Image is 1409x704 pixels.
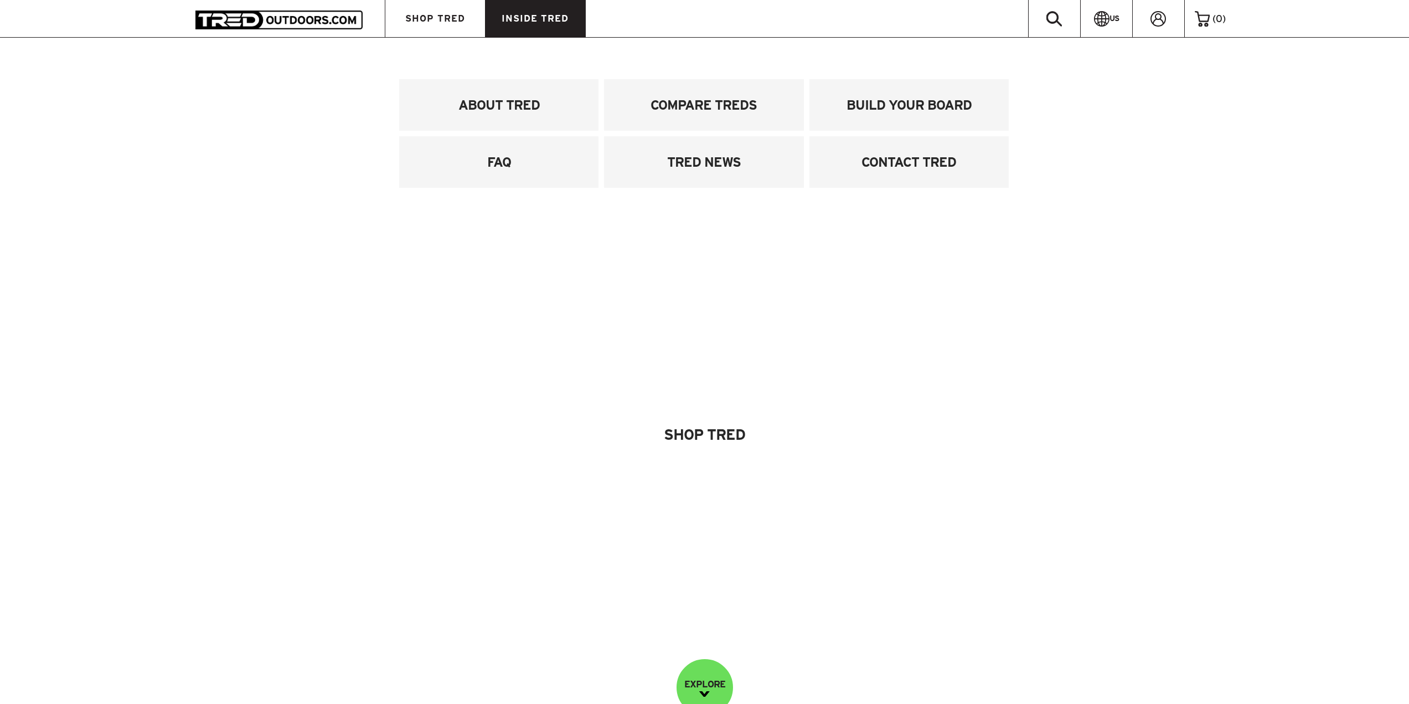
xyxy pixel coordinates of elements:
[1212,14,1226,24] span: ( )
[399,79,598,131] a: ABOUT TRED
[699,691,710,697] img: down-image
[809,79,1009,131] a: BUILD YOUR BOARD
[604,136,803,188] a: TRED NEWS
[400,335,1009,369] img: banner-title
[604,79,803,131] a: COMPARE TREDS
[502,14,569,23] span: INSIDE TRED
[1216,13,1222,24] span: 0
[1195,11,1210,27] img: cart-icon
[626,414,784,455] a: Shop Tred
[809,136,1009,188] a: CONTACT TRED
[195,11,363,29] img: TRED Outdoors America
[399,136,598,188] a: FAQ
[405,14,465,23] span: SHOP TRED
